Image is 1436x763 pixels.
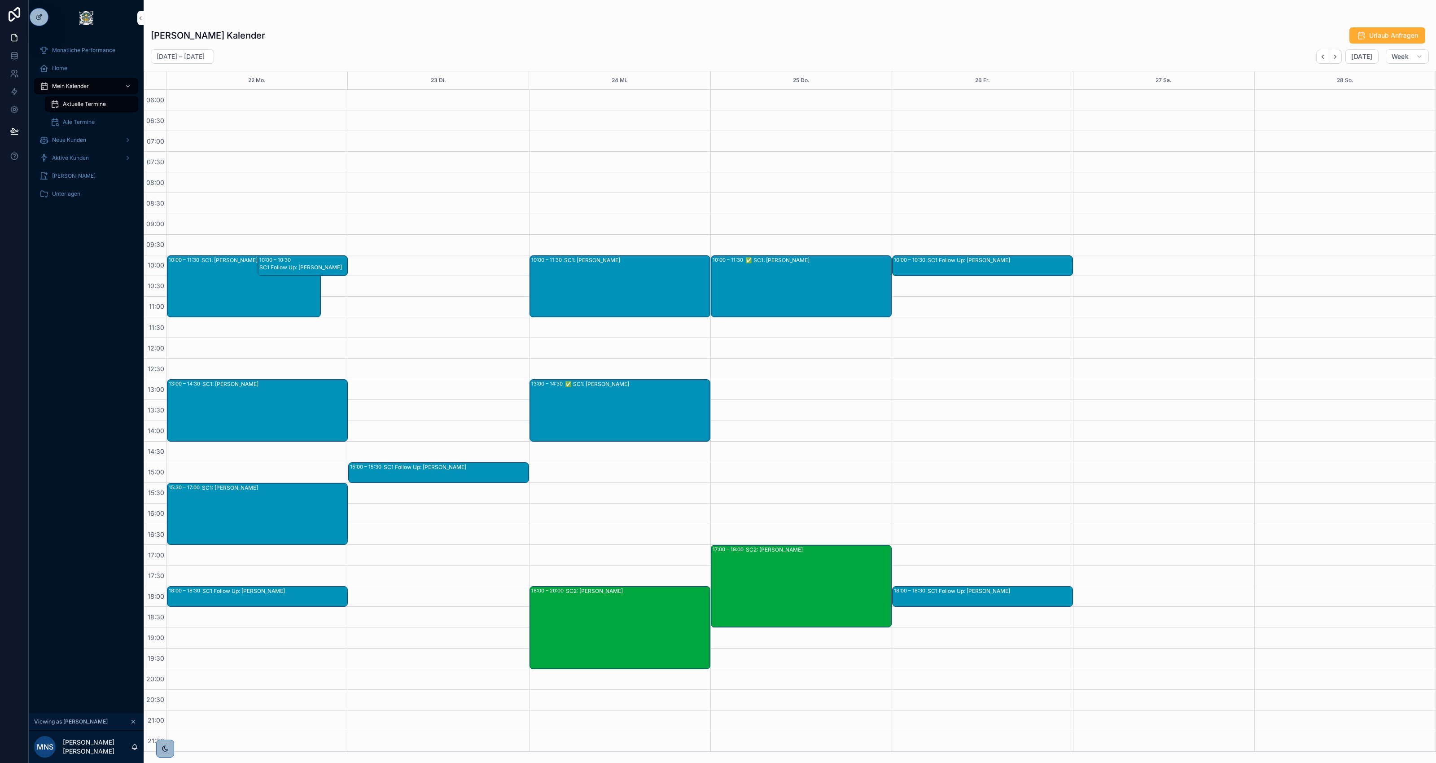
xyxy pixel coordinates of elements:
div: 13:00 – 14:30SC1: [PERSON_NAME] [167,380,347,441]
span: Neue Kunden [52,136,86,144]
a: Unterlagen [34,186,138,202]
span: Unterlagen [52,190,80,197]
div: 10:00 – 10:30SC1 Follow Up: [PERSON_NAME] [893,256,1073,276]
div: 10:00 – 10:30 [259,256,293,263]
div: SC1 Follow Up: [PERSON_NAME] [202,588,347,595]
span: Alle Termine [63,118,95,126]
div: SC2: [PERSON_NAME] [746,546,891,553]
span: Monatliche Performance [52,47,115,54]
span: 06:30 [144,117,166,124]
img: App logo [79,11,93,25]
div: SC1 Follow Up: [PERSON_NAME] [384,464,528,471]
div: SC2: [PERSON_NAME] [566,588,709,595]
div: 15:00 – 15:30SC1 Follow Up: [PERSON_NAME] [349,463,529,482]
span: 08:00 [144,179,166,186]
span: 12:00 [145,344,166,352]
button: [DATE] [1345,49,1378,64]
span: Mein Kalender [52,83,89,90]
a: Aktive Kunden [34,150,138,166]
a: Home [34,60,138,76]
span: 08:30 [144,199,166,207]
div: SC1: [PERSON_NAME] [202,381,347,388]
span: Aktive Kunden [52,154,89,162]
button: Urlaub Anfragen [1349,27,1425,44]
span: 12:30 [145,365,166,373]
span: Home [52,65,67,72]
span: 20:30 [144,696,166,703]
div: 13:00 – 14:30 [169,380,202,387]
span: 15:30 [146,489,166,496]
div: 15:30 – 17:00SC1: [PERSON_NAME] [167,483,347,544]
div: 13:00 – 14:30✅ SC1: [PERSON_NAME] [530,380,710,441]
div: 10:00 – 10:30SC1 Follow Up: [PERSON_NAME] [258,256,348,276]
div: 18:00 – 18:30 [169,587,202,594]
div: scrollable content [29,36,144,214]
div: ✅ SC1: [PERSON_NAME] [745,257,891,264]
span: [PERSON_NAME] [52,172,96,180]
span: 15:00 [146,468,166,476]
div: 17:00 – 19:00 [713,546,746,553]
span: 11:00 [147,303,166,310]
span: 18:00 [145,592,166,600]
a: Alle Termine [45,114,138,130]
button: Next [1329,50,1342,64]
div: 10:00 – 11:30 [531,256,564,263]
button: 26 Fr. [975,71,990,89]
button: 25 Do. [793,71,810,89]
span: 10:00 [145,261,166,269]
a: Aktuelle Termine [45,96,138,112]
button: 22 Mo. [248,71,266,89]
span: 17:00 [146,551,166,559]
span: 09:00 [144,220,166,228]
div: 15:00 – 15:30 [350,463,384,470]
div: 18:00 – 18:30 [894,587,928,594]
span: Aktuelle Termine [63,101,106,108]
div: 10:00 – 11:30 [169,256,201,263]
div: 17:00 – 19:00SC2: [PERSON_NAME] [711,545,891,627]
span: 20:00 [144,675,166,683]
span: 16:30 [145,531,166,538]
span: Urlaub Anfragen [1369,31,1418,40]
span: Viewing as [PERSON_NAME] [34,718,108,725]
button: 28 So. [1337,71,1353,89]
div: 24 Mi. [612,71,628,89]
span: 19:00 [145,634,166,641]
span: 09:30 [144,241,166,248]
a: Mein Kalender [34,78,138,94]
h2: [DATE] – [DATE] [157,52,205,61]
div: SC1 Follow Up: [PERSON_NAME] [259,264,347,271]
span: 07:00 [144,137,166,145]
a: Monatliche Performance [34,42,138,58]
span: MNS [37,741,53,752]
div: SC1 Follow Up: [PERSON_NAME] [928,588,1072,595]
span: 13:30 [145,406,166,414]
div: 23 Di. [431,71,446,89]
div: 13:00 – 14:30 [531,380,565,387]
div: ✅ SC1: [PERSON_NAME] [565,381,709,388]
span: 11:30 [147,324,166,331]
span: 14:30 [145,447,166,455]
span: 16:00 [145,509,166,517]
span: [DATE] [1351,53,1372,61]
span: 21:30 [145,737,166,745]
span: 06:00 [144,96,166,104]
span: Week [1392,53,1409,61]
span: 18:30 [145,613,166,621]
div: 10:00 – 11:30SC1: [PERSON_NAME] [167,256,320,317]
p: [PERSON_NAME] [PERSON_NAME] [63,738,131,756]
a: Neue Kunden [34,132,138,148]
div: 27 Sa. [1156,71,1172,89]
div: SC1: [PERSON_NAME] [564,257,709,264]
a: [PERSON_NAME] [34,168,138,184]
span: 10:30 [145,282,166,289]
span: 19:30 [145,654,166,662]
div: SC1 Follow Up: [PERSON_NAME] [928,257,1072,264]
span: 17:30 [146,572,166,579]
div: 10:00 – 10:30 [894,256,928,263]
span: 21:00 [145,716,166,724]
div: 18:00 – 20:00SC2: [PERSON_NAME] [530,587,710,668]
span: 13:00 [145,386,166,393]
